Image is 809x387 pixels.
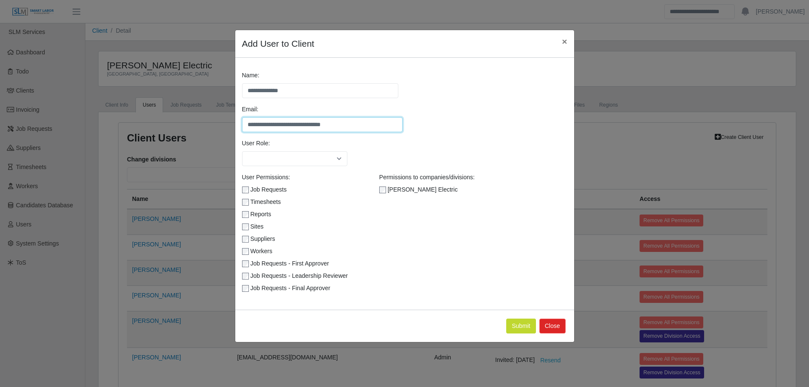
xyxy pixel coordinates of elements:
[250,284,330,293] label: Job Requests - Final Approver
[379,173,475,182] label: Permissions to companies/divisions:
[242,37,314,51] h4: Add User to Client
[250,234,275,243] label: Suppliers
[250,222,263,231] label: Sites
[242,71,259,80] label: Name:
[242,105,259,114] label: Email:
[250,271,348,280] label: Job Requests - Leadership Reviewer
[242,139,270,148] label: User Role:
[250,185,287,194] label: Job Requests
[250,259,329,268] label: Job Requests - First Approver
[250,247,272,256] label: Workers
[388,185,458,194] label: [PERSON_NAME] Electric
[250,198,281,206] label: Timesheets
[555,30,574,53] button: Close
[506,319,536,333] button: Submit
[242,173,290,182] label: User Permissions:
[250,210,271,219] label: Reports
[539,319,566,333] button: Close
[562,37,567,46] span: ×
